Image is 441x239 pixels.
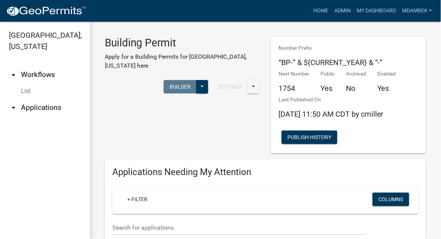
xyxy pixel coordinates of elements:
[282,131,337,144] button: Publish History
[279,44,383,52] p: Number Prefix
[105,37,260,49] h3: Building Permit
[372,193,409,206] button: Columns
[112,220,366,235] input: Search for applications
[212,80,248,94] button: Settings
[112,167,419,178] h4: Applications Needing My Attention
[9,70,18,79] i: arrow_drop_up
[279,96,384,104] p: Last Published On
[399,4,435,18] a: mdambek
[377,70,396,78] p: Enabled
[354,4,399,18] a: My Dashboard
[9,103,18,112] i: arrow_drop_down
[121,193,153,206] a: + Filter
[377,84,396,93] h5: Yes
[105,52,260,70] p: Apply for a Building Permits for [GEOGRAPHIC_DATA], [US_STATE] here
[164,80,197,94] button: Builder
[279,70,309,78] p: Next Number
[346,84,366,93] h5: No
[279,110,384,119] span: [DATE] 11:50 AM CDT by cmiller
[279,84,309,93] h5: 1754
[279,58,383,67] h5: “BP-” & ${CURRENT_YEAR} & “-”
[346,70,366,78] p: Archived
[282,135,337,141] wm-modal-confirm: Workflow Publish History
[310,4,331,18] a: Home
[331,4,354,18] a: Admin
[320,70,335,78] p: Public
[320,84,335,93] h5: Yes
